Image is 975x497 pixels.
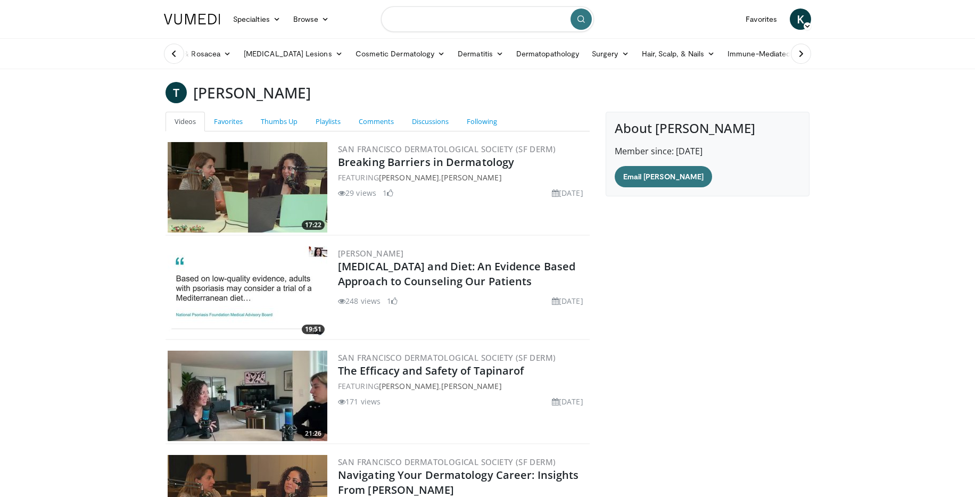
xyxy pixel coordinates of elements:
a: Favorites [205,112,252,131]
li: [DATE] [552,396,583,407]
a: [PERSON_NAME] [338,248,403,259]
li: 1 [383,187,393,198]
a: K [790,9,811,30]
a: 21:26 [168,351,327,441]
a: San Francisco Dermatological Society (SF Derm) [338,457,556,467]
a: Videos [166,112,205,131]
a: Email [PERSON_NAME] [615,166,712,187]
li: [DATE] [552,295,583,307]
a: [MEDICAL_DATA] and Diet: An Evidence Based Approach to Counseling Our Patients [338,259,575,288]
a: Immune-Mediated [721,43,807,64]
a: Dermatopathology [510,43,585,64]
a: Specialties [227,9,287,30]
h4: About [PERSON_NAME] [615,121,800,136]
span: 19:51 [302,325,325,334]
a: Surgery [585,43,635,64]
a: Browse [287,9,336,30]
div: FEATURING , [338,380,588,392]
a: [PERSON_NAME] [379,172,439,183]
span: 17:22 [302,220,325,230]
img: 79f0055a-17c6-4de4-a236-28f6935bb11e.300x170_q85_crop-smart_upscale.jpg [168,142,327,233]
a: San Francisco Dermatological Society (SF Derm) [338,352,556,363]
a: The Efficacy and Safety of Tapinarof [338,363,524,378]
a: [PERSON_NAME] [441,172,501,183]
a: Breaking Barriers in Dermatology [338,155,514,169]
a: Discussions [403,112,458,131]
a: Thumbs Up [252,112,307,131]
img: VuMedi Logo [164,14,220,24]
a: T [166,82,187,103]
a: Following [458,112,506,131]
a: San Francisco Dermatological Society (SF Derm) [338,144,556,154]
div: FEATURING , [338,172,588,183]
a: Dermatitis [451,43,510,64]
h3: [PERSON_NAME] [193,82,311,103]
img: a75e749b-b1f0-4447-9d9a-89dea4f05c73.300x170_q85_crop-smart_upscale.jpg [168,351,327,441]
a: [MEDICAL_DATA] Lesions [237,43,349,64]
a: [PERSON_NAME] [441,381,501,391]
a: Hair, Scalp, & Nails [635,43,721,64]
p: Member since: [DATE] [615,145,800,158]
a: 17:22 [168,142,327,233]
a: Cosmetic Dermatology [349,43,451,64]
a: Comments [350,112,403,131]
a: Playlists [307,112,350,131]
img: 28376e48-4389-48dc-8fa9-d44fb9577375.300x170_q85_crop-smart_upscale.jpg [168,246,327,337]
li: [DATE] [552,187,583,198]
span: 21:26 [302,429,325,438]
a: Acne & Rosacea [158,43,237,64]
li: 1 [387,295,398,307]
a: [PERSON_NAME] [379,381,439,391]
a: 19:51 [168,246,327,337]
li: 29 views [338,187,376,198]
a: Navigating Your Dermatology Career: Insights From [PERSON_NAME] [338,468,579,497]
li: 248 views [338,295,381,307]
a: Favorites [739,9,783,30]
input: Search topics, interventions [381,6,594,32]
li: 171 views [338,396,381,407]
